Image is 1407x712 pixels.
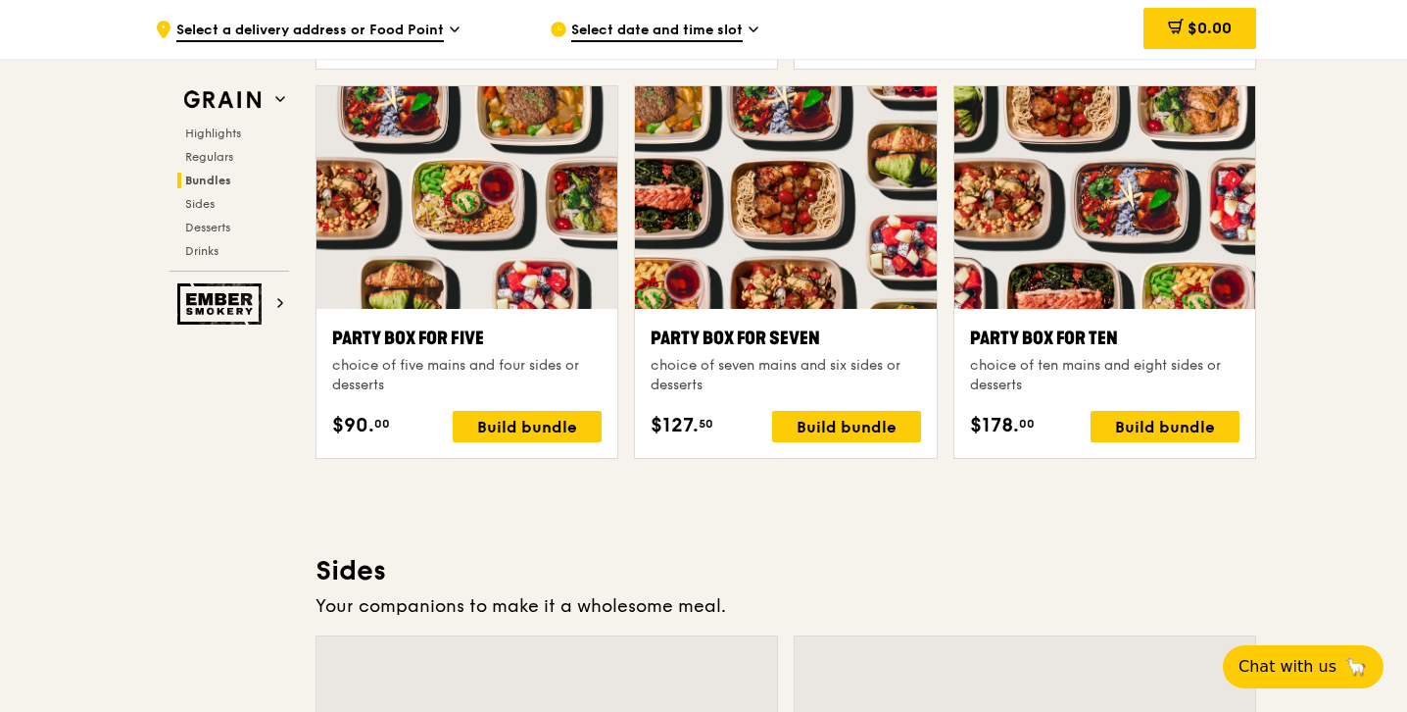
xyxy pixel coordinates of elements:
[185,197,215,211] span: Sides
[315,592,1256,620] div: Your companions to make it a wholesome meal.
[970,356,1239,395] div: choice of ten mains and eight sides or desserts
[185,174,231,187] span: Bundles
[177,283,267,325] img: Ember Smokery web logo
[1091,411,1239,442] div: Build bundle
[970,411,1019,440] span: $178.
[1188,19,1232,37] span: $0.00
[185,244,218,258] span: Drinks
[1238,655,1336,679] span: Chat with us
[1344,655,1368,679] span: 🦙
[453,411,602,442] div: Build bundle
[1223,645,1383,688] button: Chat with us🦙
[772,411,921,442] div: Build bundle
[332,356,602,395] div: choice of five mains and four sides or desserts
[185,127,241,140] span: Highlights
[185,150,233,164] span: Regulars
[374,416,390,432] span: 00
[177,82,267,118] img: Grain web logo
[699,416,713,432] span: 50
[571,21,743,42] span: Select date and time slot
[332,411,374,440] span: $90.
[651,325,920,352] div: Party Box for Seven
[332,325,602,352] div: Party Box for Five
[1019,416,1035,432] span: 00
[651,356,920,395] div: choice of seven mains and six sides or desserts
[176,21,444,42] span: Select a delivery address or Food Point
[185,221,230,234] span: Desserts
[651,411,699,440] span: $127.
[315,553,1256,588] h3: Sides
[970,325,1239,352] div: Party Box for Ten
